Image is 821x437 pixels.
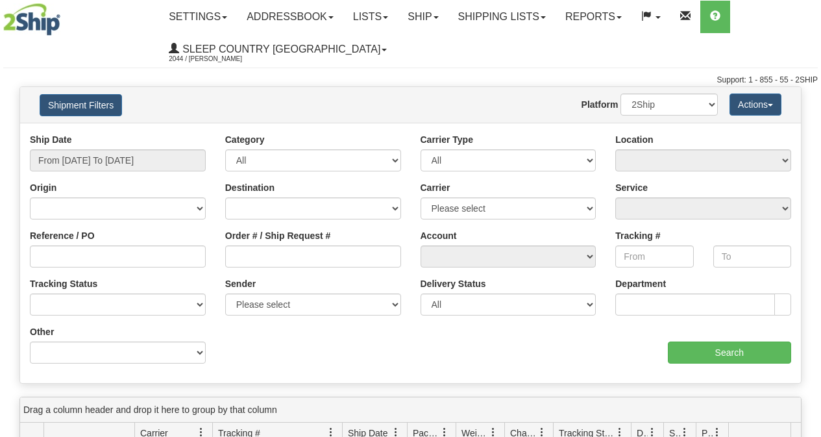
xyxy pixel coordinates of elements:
[225,133,265,146] label: Category
[448,1,556,33] a: Shipping lists
[668,342,792,364] input: Search
[615,181,648,194] label: Service
[729,94,781,116] button: Actions
[398,1,448,33] a: Ship
[343,1,398,33] a: Lists
[179,44,380,55] span: Sleep Country [GEOGRAPHIC_DATA]
[3,75,818,86] div: Support: 1 - 855 - 55 - 2SHIP
[225,229,331,242] label: Order # / Ship Request #
[225,181,275,194] label: Destination
[421,229,457,242] label: Account
[421,181,450,194] label: Carrier
[30,325,54,338] label: Other
[237,1,343,33] a: Addressbook
[615,229,660,242] label: Tracking #
[582,98,619,111] label: Platform
[40,94,122,116] button: Shipment Filters
[30,181,56,194] label: Origin
[169,53,266,66] span: 2044 / [PERSON_NAME]
[791,152,820,284] iframe: chat widget
[556,1,631,33] a: Reports
[421,133,473,146] label: Carrier Type
[30,277,97,290] label: Tracking Status
[20,397,801,423] div: grid grouping header
[225,277,256,290] label: Sender
[30,133,72,146] label: Ship Date
[615,277,666,290] label: Department
[159,1,237,33] a: Settings
[713,245,791,268] input: To
[159,33,397,66] a: Sleep Country [GEOGRAPHIC_DATA] 2044 / [PERSON_NAME]
[30,229,95,242] label: Reference / PO
[3,3,60,36] img: logo2044.jpg
[615,245,693,268] input: From
[615,133,653,146] label: Location
[421,277,486,290] label: Delivery Status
